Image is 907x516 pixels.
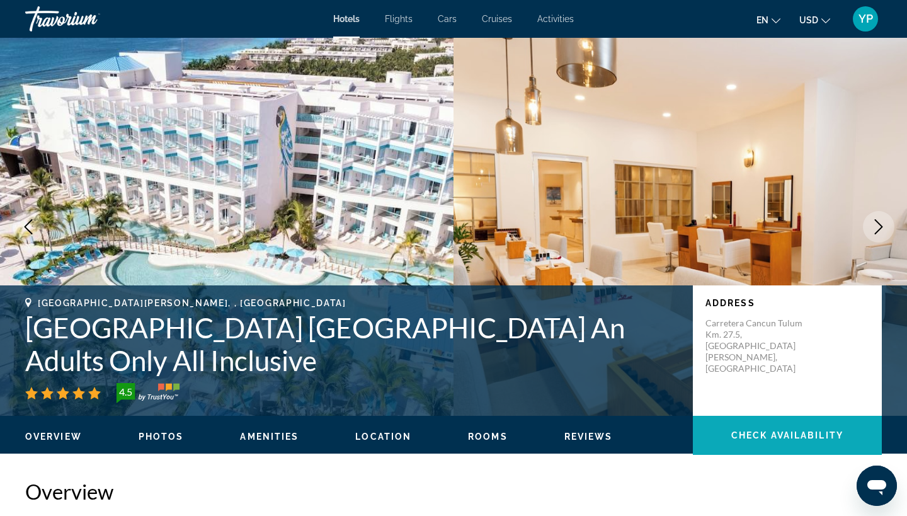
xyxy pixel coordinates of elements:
button: Change language [756,11,780,29]
button: Next image [863,211,894,243]
a: Flights [385,14,413,24]
span: en [756,15,768,25]
a: Cars [438,14,457,24]
button: Photos [139,431,184,442]
a: Activities [537,14,574,24]
a: Cruises [482,14,512,24]
a: Travorium [25,3,151,35]
button: Check Availability [693,416,882,455]
a: Hotels [333,14,360,24]
iframe: Botón para iniciar la ventana de mensajería [857,466,897,506]
button: User Menu [849,6,882,32]
button: Overview [25,431,82,442]
span: Location [355,432,411,442]
button: Previous image [13,211,44,243]
div: 4.5 [113,384,138,399]
p: Carretera Cancun Tulum Km. 27.5, [GEOGRAPHIC_DATA][PERSON_NAME], [GEOGRAPHIC_DATA] [705,318,806,374]
button: Reviews [564,431,613,442]
img: trustyou-badge-hor.svg [117,383,180,403]
span: [GEOGRAPHIC_DATA][PERSON_NAME], , [GEOGRAPHIC_DATA] [38,298,346,308]
span: Check Availability [731,430,843,440]
button: Location [355,431,411,442]
span: Reviews [564,432,613,442]
span: Photos [139,432,184,442]
button: Amenities [240,431,299,442]
button: Change currency [799,11,830,29]
span: Overview [25,432,82,442]
h1: [GEOGRAPHIC_DATA] [GEOGRAPHIC_DATA] An Adults Only All Inclusive [25,311,680,377]
span: YP [859,13,873,25]
span: Amenities [240,432,299,442]
p: Address [705,298,869,308]
span: Rooms [468,432,508,442]
button: Rooms [468,431,508,442]
span: USD [799,15,818,25]
h2: Overview [25,479,882,504]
